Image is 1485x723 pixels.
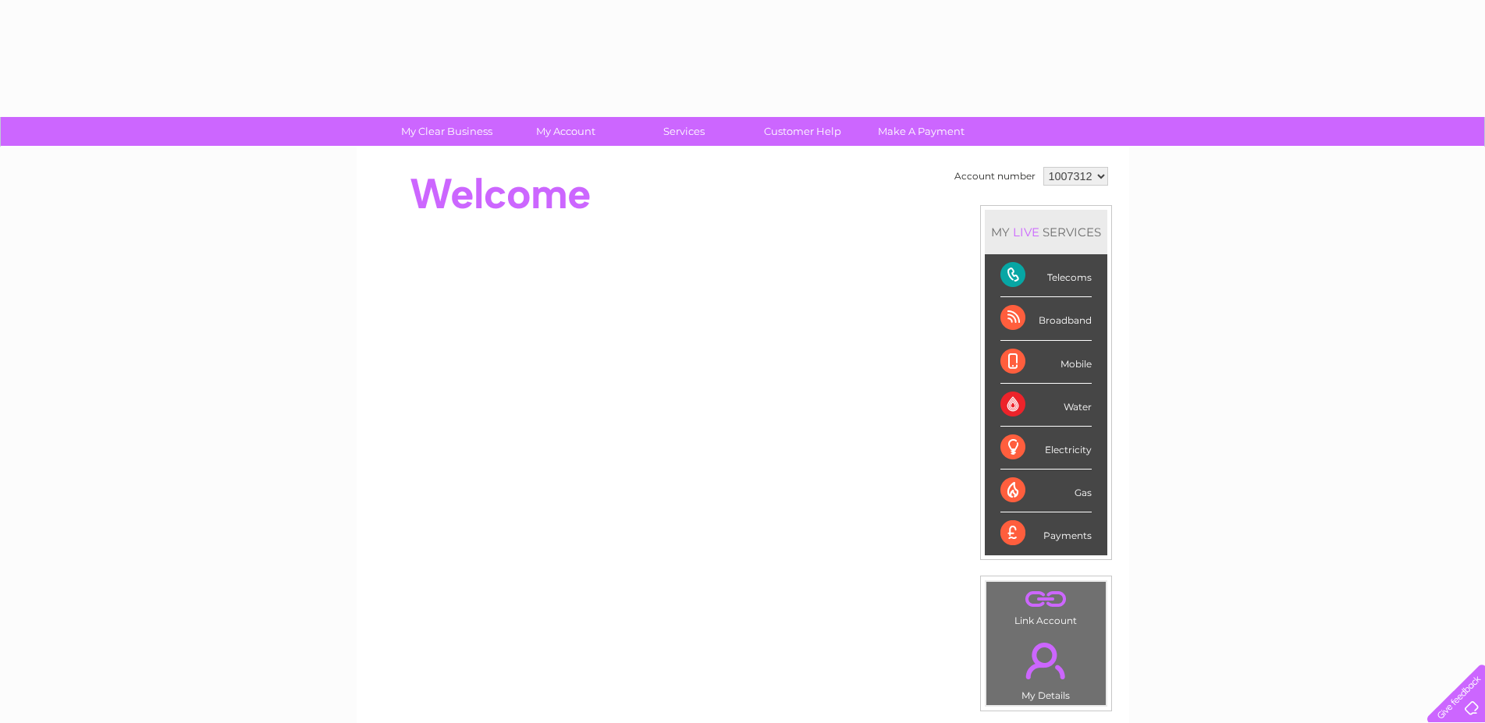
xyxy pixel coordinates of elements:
[501,117,630,146] a: My Account
[1000,384,1092,427] div: Water
[990,586,1102,613] a: .
[1000,512,1092,555] div: Payments
[950,163,1039,190] td: Account number
[1000,254,1092,297] div: Telecoms
[382,117,511,146] a: My Clear Business
[990,633,1102,688] a: .
[1010,225,1043,239] div: LIVE
[1000,297,1092,340] div: Broadband
[1000,341,1092,384] div: Mobile
[1000,427,1092,470] div: Electricity
[986,629,1107,706] td: My Details
[985,210,1107,254] div: MY SERVICES
[986,581,1107,630] td: Link Account
[857,117,986,146] a: Make A Payment
[1000,470,1092,512] div: Gas
[738,117,867,146] a: Customer Help
[620,117,748,146] a: Services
